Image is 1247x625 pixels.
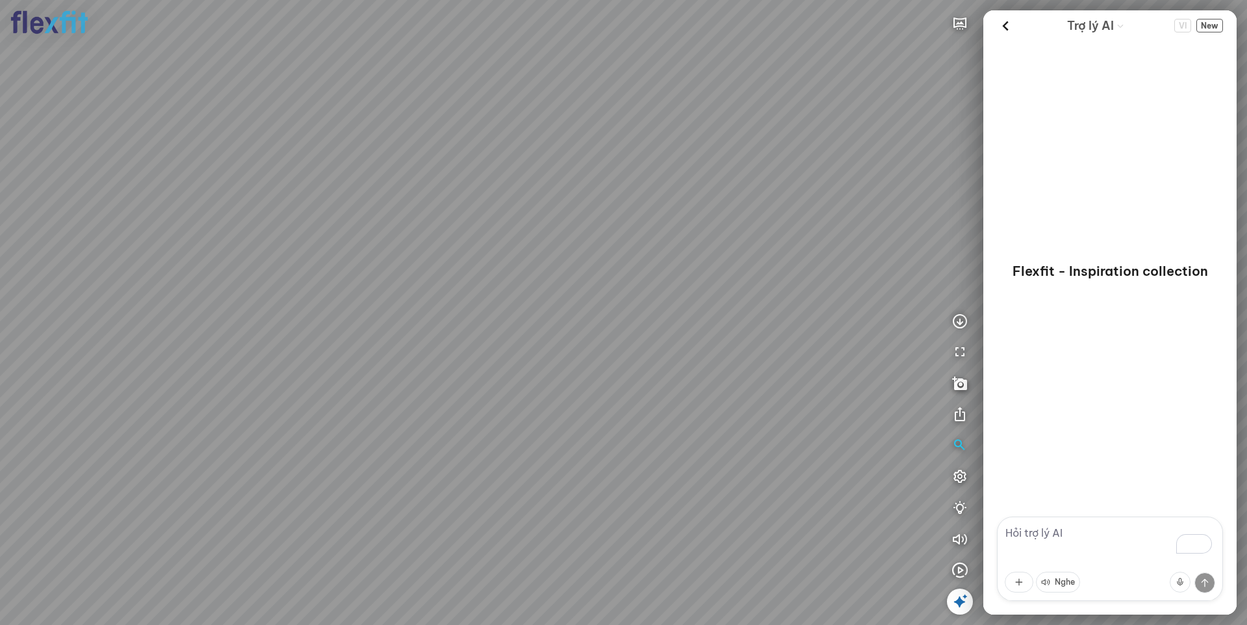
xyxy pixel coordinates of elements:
[1196,19,1223,32] button: New Chat
[997,517,1223,601] textarea: To enrich screen reader interactions, please activate Accessibility in Grammarly extension settings
[10,10,88,34] img: logo
[1196,19,1223,32] span: New
[1036,572,1080,593] button: Nghe
[1067,16,1124,36] div: AI Guide options
[1013,262,1208,280] p: Flexfit - Inspiration collection
[1174,19,1191,32] button: Change language
[1174,19,1191,32] span: VI
[1067,17,1114,35] span: Trợ lý AI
